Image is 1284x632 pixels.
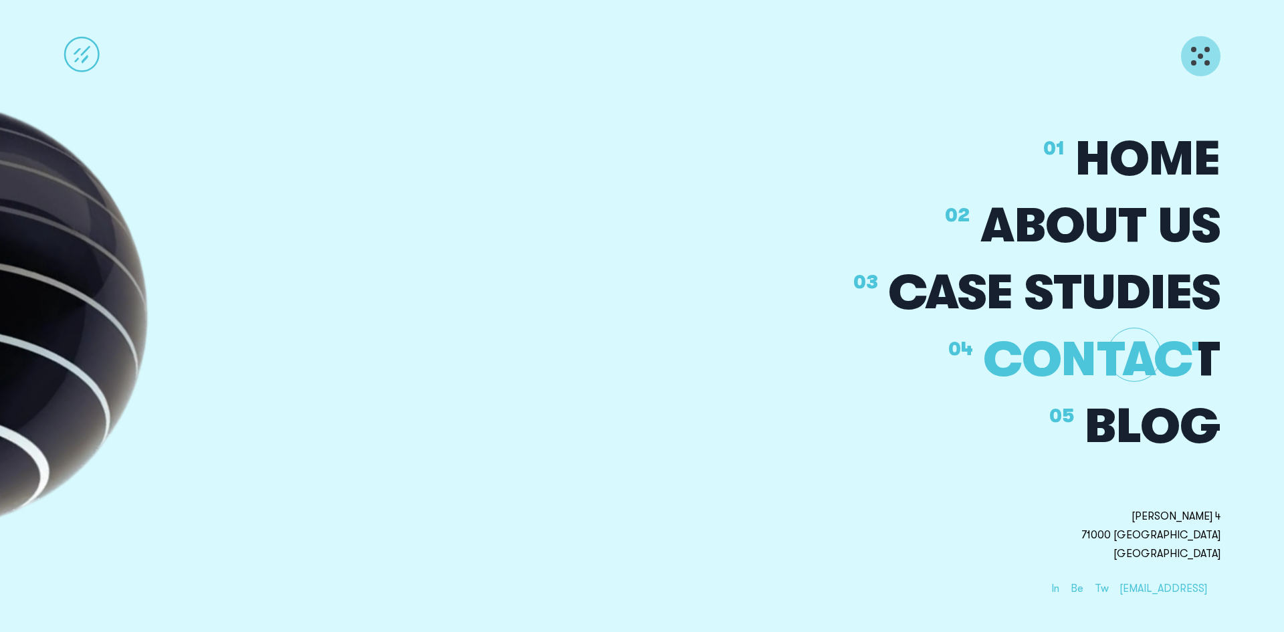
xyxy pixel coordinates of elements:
a: In [1051,581,1059,596]
div: HOME [1075,135,1220,183]
div: 03 [853,273,878,292]
div: 05 [1049,407,1074,425]
div: 02 [945,206,970,225]
div: [EMAIL_ADDRESS][DOMAIN_NAME] [1119,583,1220,607]
div: 71000 [GEOGRAPHIC_DATA] [1081,529,1220,541]
div: [GEOGRAPHIC_DATA] [1113,548,1220,560]
div: 04 [948,340,973,358]
div: BLOG [1085,403,1220,451]
div: CASE STUDIES [889,269,1220,317]
div: ABOUT US [980,202,1220,250]
a: Be [1071,581,1083,596]
div: 01 [1043,139,1065,158]
div: [PERSON_NAME] 4 [1132,510,1220,522]
a: Tw [1095,581,1109,596]
div: CONTACT [984,336,1198,384]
